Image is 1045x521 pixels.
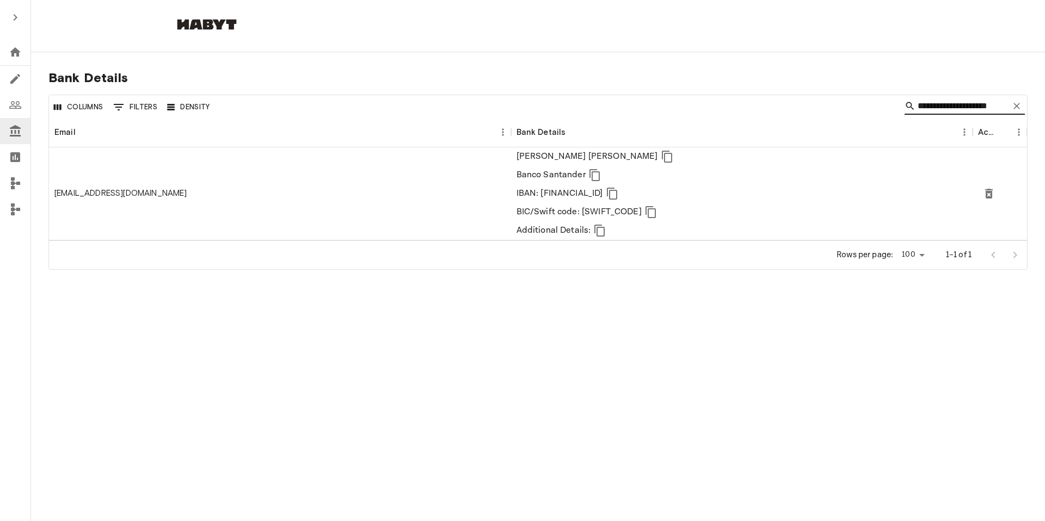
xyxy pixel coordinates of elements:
div: Actions [973,117,1027,147]
button: Select columns [51,99,106,116]
div: Email [49,117,511,147]
p: Rows per page: [837,249,893,260]
p: [PERSON_NAME] [PERSON_NAME] [517,150,658,163]
div: Email [54,117,76,147]
div: letygzz98@hotmail.com [54,188,187,199]
button: Menu [495,124,511,140]
p: 1–1 of 1 [946,249,972,260]
img: Habyt [174,19,239,30]
button: Sort [995,125,1011,140]
div: Search [905,97,1025,117]
button: Sort [565,125,581,140]
button: Show filters [110,98,161,116]
span: Bank Details [48,70,1028,86]
div: Actions [978,117,995,147]
p: IBAN: [FINANCIAL_ID] [517,187,603,200]
button: Density [164,99,213,116]
div: Bank Details [517,117,566,147]
button: Sort [76,125,91,140]
div: 100 [898,247,928,263]
p: BIC/Swift code: [SWIFT_CODE] [517,206,642,219]
button: Clear [1009,98,1025,114]
p: Additional Details: [517,224,591,237]
div: Bank Details [511,117,973,147]
button: Menu [956,124,973,140]
p: Banco Santander [517,169,586,182]
button: Menu [1011,124,1027,140]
